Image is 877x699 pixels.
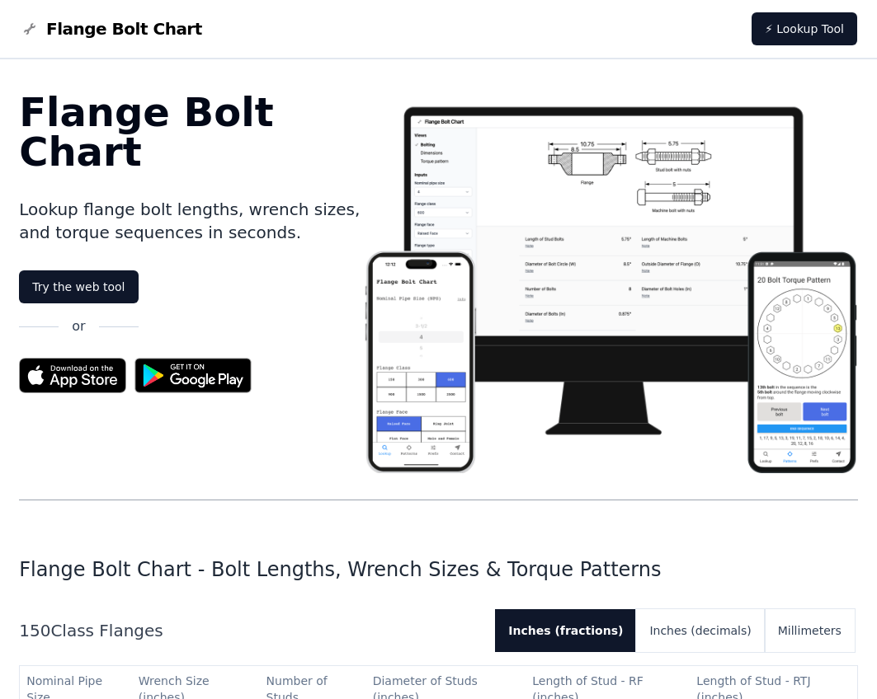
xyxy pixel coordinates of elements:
a: Flange Bolt Chart LogoFlange Bolt Chart [20,17,202,40]
img: Flange Bolt Chart Logo [20,19,40,39]
img: App Store badge for the Flange Bolt Chart app [19,358,126,393]
img: Get it on Google Play [126,349,260,401]
a: Try the web tool [19,270,138,303]
h1: Flange Bolt Chart [19,92,363,171]
p: Lookup flange bolt lengths, wrench sizes, and torque sequences in seconds. [19,198,363,244]
img: Flange bolt chart app screenshot [363,92,858,473]
span: Flange Bolt Chart [46,17,202,40]
h2: 150 Class Flanges [19,619,482,642]
button: Millimeters [765,609,855,652]
button: Inches (fractions) [495,609,636,652]
p: or [72,317,85,336]
button: Inches (decimals) [636,609,764,652]
h1: Flange Bolt Chart - Bolt Lengths, Wrench Sizes & Torque Patterns [19,556,858,583]
a: ⚡ Lookup Tool [752,12,857,45]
